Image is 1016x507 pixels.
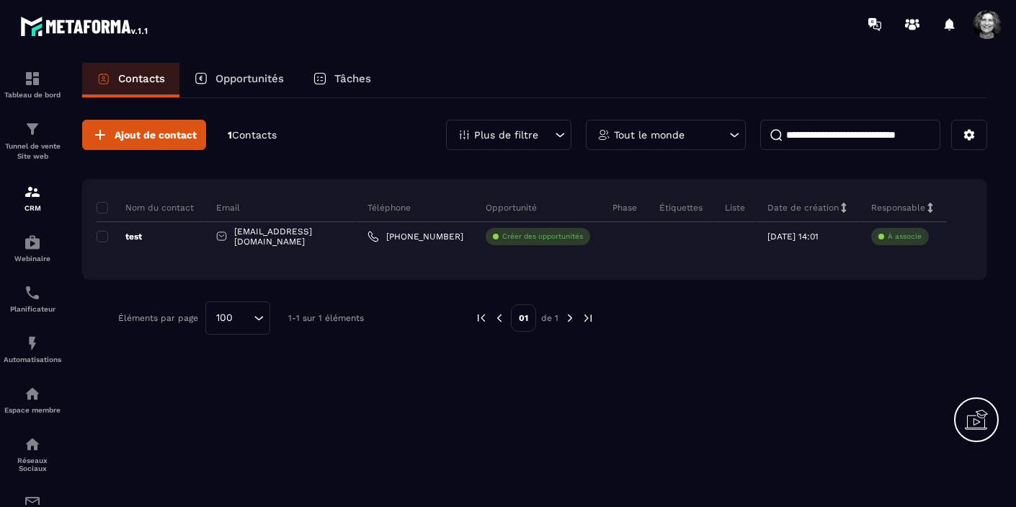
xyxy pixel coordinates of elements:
a: formationformationTableau de bord [4,59,61,110]
p: Nom du contact [97,202,194,213]
img: social-network [24,436,41,453]
p: Automatisations [4,356,61,363]
a: formationformationCRM [4,172,61,223]
p: Tableau de bord [4,91,61,99]
p: Tâches [334,72,371,85]
p: CRM [4,204,61,212]
img: automations [24,335,41,352]
img: prev [475,312,488,325]
p: Liste [725,202,745,213]
img: next [581,312,594,325]
a: Contacts [82,63,179,97]
img: next [563,312,576,325]
p: [DATE] 14:01 [767,232,819,242]
p: Tout le monde [614,130,685,140]
p: Webinaire [4,255,61,263]
p: Opportunité [486,202,537,213]
a: social-networksocial-networkRéseaux Sociaux [4,425,61,483]
p: Email [216,202,240,213]
p: Opportunités [215,72,284,85]
img: scheduler [24,284,41,301]
span: 100 [211,310,238,326]
p: Phase [612,202,637,213]
a: schedulerschedulerPlanificateur [4,273,61,324]
span: Contacts [232,129,277,141]
p: de 1 [541,312,558,324]
button: Ajout de contact [82,120,206,150]
img: logo [20,13,150,39]
img: formation [24,183,41,200]
p: 1 [228,128,277,142]
a: [PHONE_NUMBER] [367,231,463,242]
a: automationsautomationsWebinaire [4,223,61,273]
p: Téléphone [367,202,411,213]
a: automationsautomationsEspace membre [4,374,61,425]
img: prev [493,312,506,325]
span: Ajout de contact [115,128,197,142]
a: Tâches [298,63,386,97]
p: Contacts [118,72,165,85]
p: 01 [511,304,536,332]
img: automations [24,234,41,251]
img: formation [24,70,41,87]
p: Étiquettes [659,202,703,213]
p: Responsable [871,202,925,213]
p: Plus de filtre [474,130,538,140]
p: 1-1 sur 1 éléments [288,313,364,323]
a: Opportunités [179,63,298,97]
p: Espace membre [4,406,61,414]
img: automations [24,385,41,402]
p: Planificateur [4,305,61,313]
p: À associe [888,232,922,242]
a: formationformationTunnel de vente Site web [4,110,61,172]
p: Tunnel de vente Site web [4,141,61,162]
a: automationsautomationsAutomatisations [4,324,61,374]
p: test [97,231,142,242]
p: Date de création [767,202,839,213]
p: Réseaux Sociaux [4,457,61,472]
p: Éléments par page [118,313,198,323]
img: formation [24,120,41,138]
p: Créer des opportunités [502,232,583,242]
input: Search for option [238,310,250,326]
div: Search for option [205,301,270,335]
